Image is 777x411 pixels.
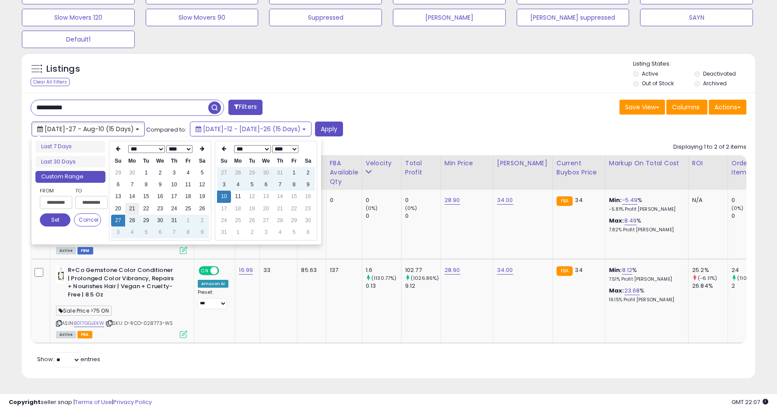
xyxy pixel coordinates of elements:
[330,196,355,204] div: 0
[731,212,767,220] div: 0
[393,9,506,26] button: [PERSON_NAME]
[153,215,167,226] td: 30
[74,213,101,226] button: Cancel
[153,191,167,202] td: 16
[74,320,104,327] a: B017GGJEKW
[125,226,139,238] td: 4
[273,179,287,191] td: 7
[301,266,319,274] div: 85.63
[31,122,145,136] button: [DATE]-27 - Aug-10 (15 Days)
[153,179,167,191] td: 9
[77,331,92,338] span: FBA
[703,70,736,77] label: Deactivated
[153,226,167,238] td: 6
[199,267,210,275] span: ON
[411,275,439,282] small: (1026.86%)
[181,155,195,167] th: Fr
[195,203,209,215] td: 26
[405,159,437,177] div: Total Profit
[125,155,139,167] th: Mo
[111,179,125,191] td: 6
[259,155,273,167] th: We
[31,78,70,86] div: Clear All Filters
[731,266,767,274] div: 24
[259,179,273,191] td: 6
[153,203,167,215] td: 23
[181,226,195,238] td: 8
[556,159,602,177] div: Current Buybox Price
[231,203,245,215] td: 18
[181,179,195,191] td: 11
[692,196,721,204] div: N/A
[287,191,301,202] td: 15
[231,179,245,191] td: 4
[259,203,273,215] td: 20
[228,100,262,115] button: Filters
[245,226,259,238] td: 2
[125,215,139,226] td: 28
[35,171,105,183] li: Custom Range
[9,398,41,406] strong: Copyright
[231,167,245,179] td: 28
[666,100,707,115] button: Columns
[167,179,181,191] td: 10
[624,216,637,225] a: 8.49
[640,9,753,26] button: SAYN
[245,215,259,226] td: 26
[273,191,287,202] td: 14
[40,213,70,226] button: Set
[371,275,397,282] small: (1130.77%)
[139,191,153,202] td: 15
[111,155,125,167] th: Su
[731,205,744,212] small: (0%)
[167,167,181,179] td: 3
[287,179,301,191] td: 8
[287,203,301,215] td: 22
[273,155,287,167] th: Th
[556,266,573,276] small: FBA
[605,155,688,190] th: The percentage added to the cost of goods (COGS) that forms the calculator for Min & Max prices.
[497,266,513,275] a: 34.00
[444,266,460,275] a: 28.90
[287,167,301,179] td: 1
[167,155,181,167] th: Th
[217,179,231,191] td: 3
[672,103,700,111] span: Columns
[609,216,624,225] b: Max:
[22,31,135,48] button: Default1
[609,266,682,282] div: %
[444,196,460,205] a: 28.90
[263,266,290,274] div: 33
[497,196,513,205] a: 34.00
[245,167,259,179] td: 29
[642,70,658,77] label: Active
[245,191,259,202] td: 12
[301,167,315,179] td: 2
[330,159,358,186] div: FBA Available Qty
[56,306,112,316] span: Sale Price >75 ON
[218,267,232,275] span: OFF
[609,217,682,233] div: %
[195,191,209,202] td: 19
[245,203,259,215] td: 19
[146,125,186,134] span: Compared to:
[139,226,153,238] td: 5
[301,179,315,191] td: 9
[75,186,101,195] label: To
[366,205,378,212] small: (0%)
[217,203,231,215] td: 17
[405,196,441,204] div: 0
[68,266,174,301] b: R+Co Gemstone Color Conditioner | Prolonged Color Vibrancy, Repairs + Nourishes Hair | Vegan + Cr...
[40,186,70,195] label: From
[301,155,315,167] th: Sa
[609,196,682,212] div: %
[9,398,152,407] div: seller snap | |
[624,286,640,295] a: 23.68
[37,355,100,363] span: Show: entries
[517,9,630,26] button: [PERSON_NAME] suppressed
[301,215,315,226] td: 30
[217,191,231,202] td: 10
[146,9,259,26] button: Slow Movers 90
[731,282,767,290] div: 2
[622,266,633,275] a: 8.12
